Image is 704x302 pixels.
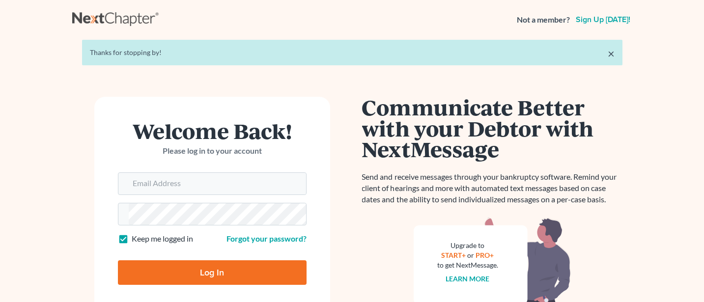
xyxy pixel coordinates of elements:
[574,16,632,24] a: Sign up [DATE]!
[437,241,498,250] div: Upgrade to
[517,14,570,26] strong: Not a member?
[446,275,489,283] a: Learn more
[118,260,307,285] input: Log In
[362,171,622,205] p: Send and receive messages through your bankruptcy software. Remind your client of hearings and mo...
[132,233,193,245] label: Keep me logged in
[467,251,474,259] span: or
[476,251,494,259] a: PRO+
[362,97,622,160] h1: Communicate Better with your Debtor with NextMessage
[118,120,307,141] h1: Welcome Back!
[226,234,307,243] a: Forgot your password?
[437,260,498,270] div: to get NextMessage.
[608,48,615,59] a: ×
[441,251,466,259] a: START+
[90,48,615,57] div: Thanks for stopping by!
[118,145,307,157] p: Please log in to your account
[129,173,306,194] input: Email Address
